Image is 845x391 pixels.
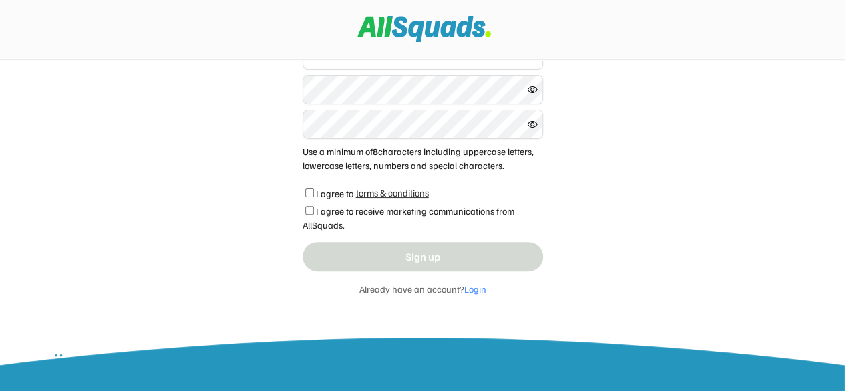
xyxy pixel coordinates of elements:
div: Use a minimum of characters including uppercase letters, lowercase letters, numbers and special c... [303,144,543,172]
a: terms & conditions [353,183,432,200]
label: I agree to [316,188,353,199]
strong: 8 [373,146,378,157]
button: Sign up [303,242,543,271]
img: Squad%20Logo.svg [357,16,491,41]
font: Login [464,283,486,295]
div: Already have an account? [303,282,543,296]
label: I agree to receive marketing communications from AllSquads. [303,205,514,231]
